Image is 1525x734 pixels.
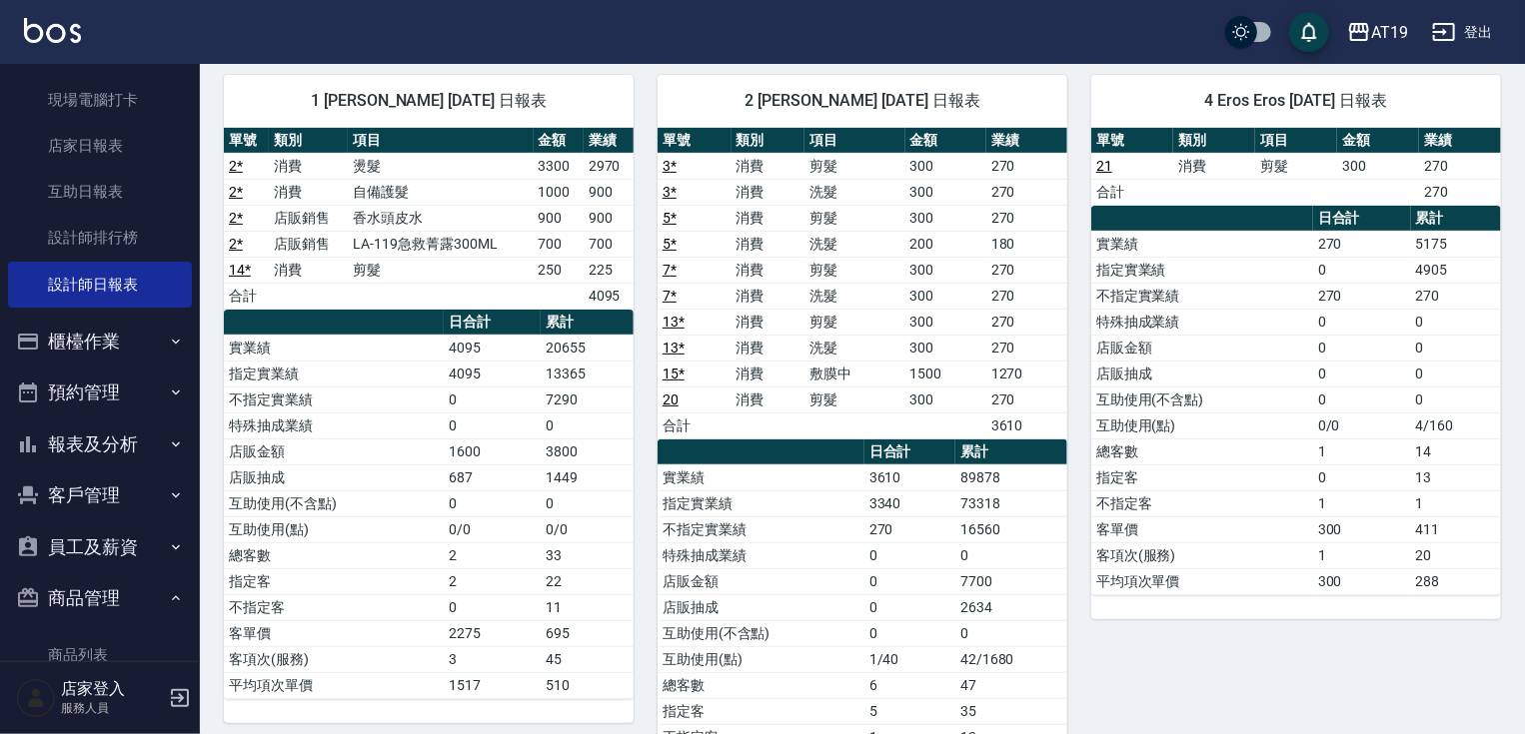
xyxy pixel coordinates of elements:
td: 3 [444,646,541,672]
th: 業績 [584,128,634,154]
td: 3610 [986,412,1067,438]
td: 510 [541,672,634,698]
td: 2970 [584,153,634,179]
td: 73318 [955,490,1067,516]
td: 0 [444,490,541,516]
td: 2 [444,542,541,568]
td: 1600 [444,438,541,464]
td: 客項次(服務) [224,646,444,672]
td: 270 [986,257,1067,283]
td: 2 [444,568,541,594]
td: 0 [444,386,541,412]
td: 0 [1411,386,1501,412]
td: 實業績 [1091,231,1313,257]
table: a dense table [658,128,1067,439]
td: 消費 [269,179,348,205]
td: 實業績 [224,335,444,361]
td: 200 [905,231,986,257]
td: 指定客 [1091,464,1313,490]
td: 0 [1411,361,1501,386]
td: 3800 [541,438,634,464]
td: 不指定實業績 [224,386,444,412]
th: 類別 [1173,128,1255,154]
span: 2 [PERSON_NAME] [DATE] 日報表 [682,91,1043,111]
td: 指定實業績 [1091,257,1313,283]
td: 1 [1313,542,1411,568]
button: 登出 [1424,14,1501,51]
td: 不指定客 [1091,490,1313,516]
td: 270 [986,283,1067,309]
td: 合計 [1091,179,1173,205]
td: 消費 [732,205,805,231]
td: 270 [1411,283,1501,309]
td: 411 [1411,516,1501,542]
table: a dense table [224,128,634,310]
th: 類別 [269,128,348,154]
th: 金額 [905,128,986,154]
td: 剪髮 [804,205,905,231]
td: 0 [1313,464,1411,490]
td: 1500 [905,361,986,386]
td: 0 [1313,257,1411,283]
td: 0/0 [1313,412,1411,438]
td: 5 [864,698,955,724]
td: 22 [541,568,634,594]
td: 互助使用(點) [224,516,444,542]
th: 項目 [1255,128,1337,154]
td: 270 [986,309,1067,335]
td: 消費 [732,386,805,412]
th: 業績 [986,128,1067,154]
td: 45 [541,646,634,672]
td: 消費 [269,153,348,179]
td: 300 [905,386,986,412]
td: 0 [444,594,541,620]
td: 平均項次單價 [1091,568,1313,594]
td: 互助使用(不含點) [658,620,864,646]
td: 89878 [955,464,1067,490]
td: 總客數 [224,542,444,568]
th: 單號 [658,128,732,154]
td: 16560 [955,516,1067,542]
td: 消費 [732,257,805,283]
td: 互助使用(點) [1091,412,1313,438]
td: 店販金額 [1091,335,1313,361]
table: a dense table [224,310,634,699]
td: 0 [1313,386,1411,412]
td: 指定實業績 [224,361,444,386]
td: 300 [905,257,986,283]
th: 類別 [732,128,805,154]
td: 1 [1411,490,1501,516]
td: 4905 [1411,257,1501,283]
td: 20 [1411,542,1501,568]
td: 180 [986,231,1067,257]
td: 消費 [732,335,805,361]
td: 270 [986,205,1067,231]
a: 現場電腦打卡 [8,77,192,123]
table: a dense table [1091,128,1501,206]
td: 特殊抽成業績 [1091,309,1313,335]
td: 消費 [732,361,805,386]
td: 4095 [584,283,634,309]
th: 累計 [955,439,1067,465]
td: 0 [955,542,1067,568]
td: 13 [1411,464,1501,490]
th: 單號 [1091,128,1173,154]
td: 消費 [732,283,805,309]
td: 店販抽成 [1091,361,1313,386]
td: 0 [444,412,541,438]
td: 合計 [224,283,269,309]
td: 不指定實業績 [1091,283,1313,309]
th: 業績 [1419,128,1501,154]
td: 300 [905,309,986,335]
td: 客單價 [224,620,444,646]
td: 0 [1313,309,1411,335]
td: 不指定客 [224,594,444,620]
td: 洗髮 [804,179,905,205]
td: 270 [1419,153,1501,179]
td: 店販抽成 [658,594,864,620]
td: 0 [864,594,955,620]
td: 0 [1411,309,1501,335]
td: 700 [534,231,584,257]
td: 4095 [444,361,541,386]
td: 2634 [955,594,1067,620]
